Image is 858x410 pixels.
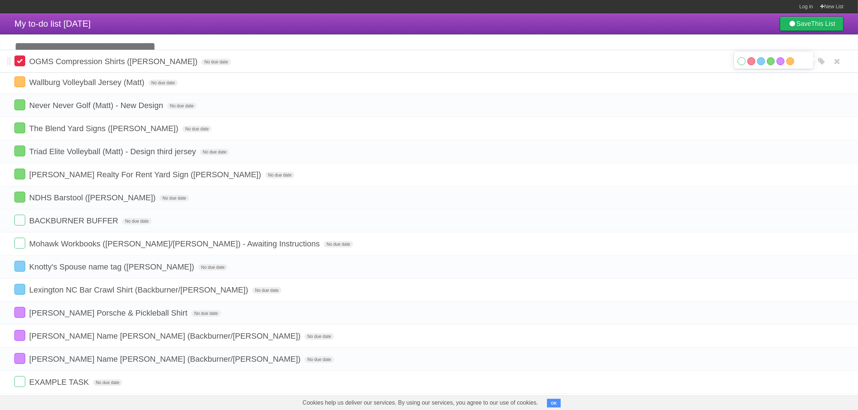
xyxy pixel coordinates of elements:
label: Red [747,57,755,65]
span: OGMS Compression Shirts ([PERSON_NAME]) [29,57,199,66]
a: SaveThis List [780,17,844,31]
span: No due date [182,126,212,132]
span: No due date [122,218,151,224]
label: Done [14,307,25,318]
span: No due date [191,310,221,317]
label: Done [14,238,25,249]
label: Done [14,192,25,202]
span: No due date [167,103,196,109]
label: Orange [786,57,794,65]
label: Done [14,330,25,341]
span: EXAMPLE TASK [29,378,90,387]
span: No due date [304,356,334,363]
label: Done [14,284,25,295]
label: Done [14,353,25,364]
span: BACKBURNER BUFFER [29,216,120,225]
span: Never Never Golf (Matt) - New Design [29,101,165,110]
label: Done [14,169,25,179]
b: This List [811,20,835,27]
span: [PERSON_NAME] Porsche & Pickleball Shirt [29,308,189,317]
span: Triad Elite Volleyball (Matt) - Design third jersey [29,147,198,156]
span: Cookies help us deliver our services. By using our services, you agree to our use of cookies. [295,396,546,410]
span: NDHS Barstool ([PERSON_NAME]) [29,193,157,202]
label: Done [14,99,25,110]
span: No due date [200,149,229,155]
span: No due date [160,195,189,201]
label: Done [14,376,25,387]
label: Green [767,57,775,65]
span: My to-do list [DATE] [14,19,91,28]
label: White [738,57,746,65]
span: Mohawk Workbooks ([PERSON_NAME]/[PERSON_NAME]) - Awaiting Instructions [29,239,321,248]
span: [PERSON_NAME] Realty For Rent Yard Sign ([PERSON_NAME]) [29,170,263,179]
span: No due date [148,80,178,86]
span: No due date [265,172,294,178]
label: Done [14,215,25,226]
span: Lexington NC Bar Crawl Shirt (Backburner/[PERSON_NAME]) [29,285,250,294]
span: No due date [304,333,334,340]
label: Done [14,76,25,87]
span: No due date [198,264,227,271]
span: The Blend Yard Signs ([PERSON_NAME]) [29,124,180,133]
label: Purple [777,57,784,65]
span: Wallburg Volleyball Jersey (Matt) [29,78,146,87]
button: OK [547,399,561,407]
label: Done [14,122,25,133]
span: No due date [324,241,353,248]
label: Done [14,261,25,272]
span: No due date [201,59,231,65]
span: No due date [252,287,281,294]
label: Blue [757,57,765,65]
label: Done [14,146,25,156]
span: [PERSON_NAME] Name [PERSON_NAME] (Backburner/[PERSON_NAME]) [29,355,302,364]
span: [PERSON_NAME] Name [PERSON_NAME] (Backburner/[PERSON_NAME]) [29,331,302,340]
span: No due date [93,379,122,386]
label: Done [14,55,25,66]
span: Knotty's Spouse name tag ([PERSON_NAME]) [29,262,196,271]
